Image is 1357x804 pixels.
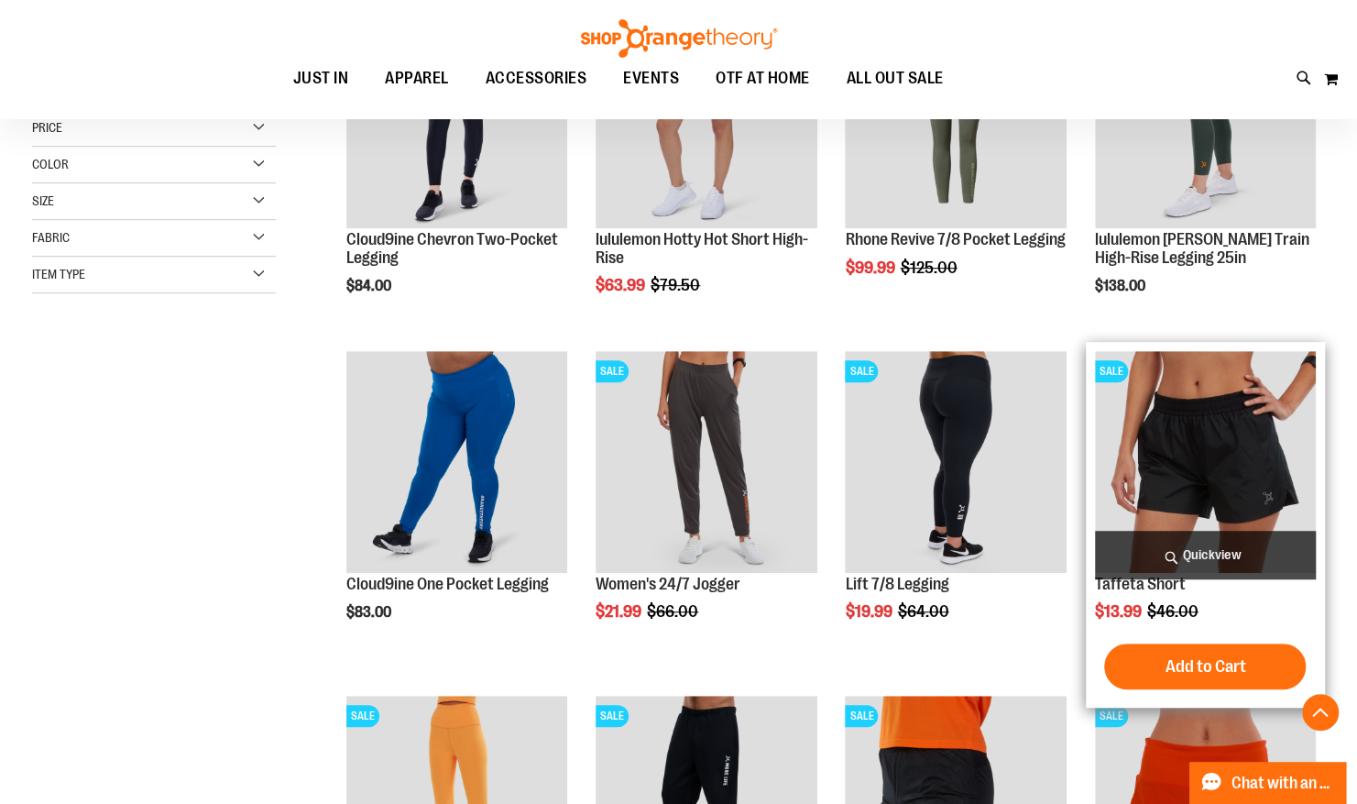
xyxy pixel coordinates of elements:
[346,351,567,572] img: Cloud9ine One Pocket Legging
[647,602,701,621] span: $66.00
[346,351,567,575] a: Cloud9ine One Pocket Legging
[596,575,740,593] a: Women's 24/7 Jogger
[32,267,85,281] span: Item Type
[1095,6,1316,230] a: Main view of 2024 October lululemon Wunder Train High-Rise
[1095,575,1186,593] a: Taffeta Short
[1095,230,1309,267] a: lululemon [PERSON_NAME] Train High-Rise Legging 25in
[845,705,878,727] span: SALE
[596,351,816,572] img: Product image for 24/7 Jogger
[845,6,1066,230] a: Rhone Revive 7/8 Pocket LeggingSALE
[1165,656,1245,677] span: Add to Cart
[1095,351,1316,575] a: Main Image of Taffeta ShortSALE
[596,6,816,230] a: lululemon Hotty Hot Short High-Rise
[486,58,587,99] span: ACCESSORIES
[1147,602,1201,621] span: $46.00
[346,604,394,621] span: $83.00
[1095,278,1148,294] span: $138.00
[716,58,810,99] span: OTF AT HOME
[32,230,70,245] span: Fabric
[1095,531,1316,579] a: Quickview
[596,602,644,621] span: $21.99
[1086,342,1325,708] div: product
[623,58,679,99] span: EVENTS
[586,342,826,667] div: product
[346,705,379,727] span: SALE
[900,259,959,277] span: $125.00
[845,259,897,277] span: $99.99
[1189,762,1347,804] button: Chat with an Expert
[845,575,948,593] a: Lift 7/8 Legging
[337,342,576,667] div: product
[845,351,1066,575] a: 2024 October Lift 7/8 LeggingSALE
[596,230,808,267] a: lululemon Hotty Hot Short High-Rise
[845,602,894,621] span: $19.99
[1302,694,1339,731] button: Back To Top
[346,278,394,294] span: $84.00
[346,575,549,593] a: Cloud9ine One Pocket Legging
[1095,602,1144,621] span: $13.99
[32,120,62,135] span: Price
[1095,705,1128,727] span: SALE
[845,351,1066,572] img: 2024 October Lift 7/8 Legging
[1095,360,1128,382] span: SALE
[385,58,449,99] span: APPAREL
[1231,775,1335,792] span: Chat with an Expert
[847,58,944,99] span: ALL OUT SALE
[596,360,629,382] span: SALE
[1095,351,1316,572] img: Main Image of Taffeta Short
[293,58,349,99] span: JUST IN
[32,157,69,171] span: Color
[845,360,878,382] span: SALE
[346,6,567,230] a: Cloud9ine Chevron Two-Pocket Legging
[346,230,558,267] a: Cloud9ine Chevron Two-Pocket Legging
[596,351,816,575] a: Product image for 24/7 JoggerSALE
[596,705,629,727] span: SALE
[32,193,54,208] span: Size
[845,230,1065,248] a: Rhone Revive 7/8 Pocket Legging
[578,19,780,58] img: Shop Orangetheory
[596,276,648,294] span: $63.99
[897,602,951,621] span: $64.00
[1104,644,1306,689] button: Add to Cart
[651,276,703,294] span: $79.50
[836,342,1075,667] div: product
